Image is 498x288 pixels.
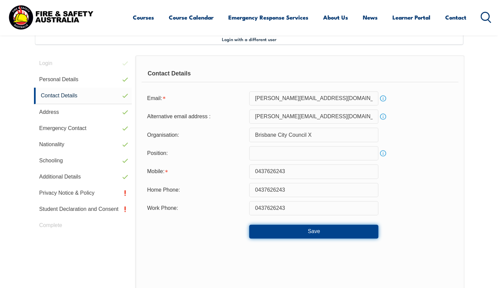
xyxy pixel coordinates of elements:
[249,164,378,179] input: Mobile numbers must be numeric, 10 characters and contain no spaces.
[249,225,378,238] button: Save
[142,65,458,82] div: Contact Details
[133,8,154,26] a: Courses
[363,8,378,26] a: News
[249,201,378,215] input: Phone numbers must be numeric, 10 characters and contain no spaces.
[34,185,132,201] a: Privacy Notice & Policy
[169,8,214,26] a: Course Calendar
[249,183,378,197] input: Phone numbers must be numeric, 10 characters and contain no spaces.
[142,202,249,215] div: Work Phone:
[378,112,388,121] a: Info
[34,169,132,185] a: Additional Details
[142,184,249,196] div: Home Phone:
[445,8,466,26] a: Contact
[142,147,249,160] div: Position:
[378,149,388,158] a: Info
[34,71,132,88] a: Personal Details
[34,201,132,217] a: Student Declaration and Consent
[228,8,308,26] a: Emergency Response Services
[142,92,249,105] div: Email is required.
[34,88,132,104] a: Contact Details
[323,8,348,26] a: About Us
[142,110,249,123] div: Alternative email address :
[34,104,132,120] a: Address
[142,165,249,178] div: Mobile is required.
[392,8,430,26] a: Learner Portal
[142,128,249,141] div: Organisation:
[222,36,276,42] span: Login with a different user
[34,136,132,153] a: Nationality
[34,120,132,136] a: Emergency Contact
[378,94,388,103] a: Info
[34,153,132,169] a: Schooling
